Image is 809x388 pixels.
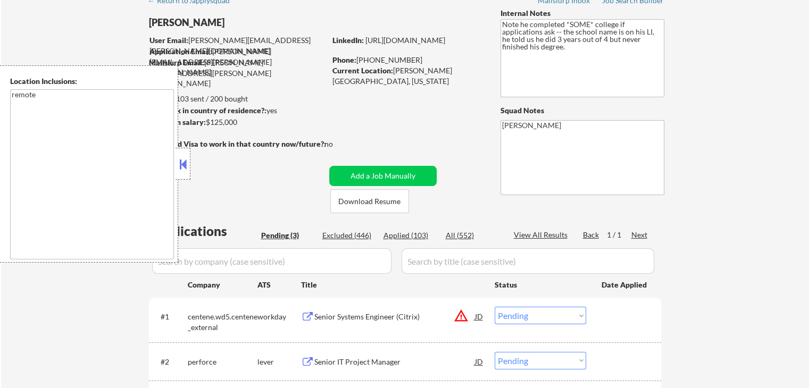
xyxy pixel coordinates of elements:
div: Back [583,230,600,240]
div: #2 [161,357,179,367]
a: [URL][DOMAIN_NAME] [365,36,445,45]
div: Senior Systems Engineer (Citrix) [314,311,475,322]
input: Search by company (case sensitive) [152,248,391,274]
div: $125,000 [148,117,326,128]
strong: Phone: [332,55,356,64]
strong: Current Location: [332,66,393,75]
div: yes [148,105,322,116]
div: workday [257,311,301,322]
button: Add a Job Manually [329,166,437,186]
div: Senior IT Project Manager [314,357,475,367]
button: warning_amber [454,308,469,323]
strong: LinkedIn: [332,36,364,45]
div: Date Applied [602,280,648,290]
div: JD [474,352,485,371]
div: perforce [188,357,257,367]
div: Applied (103) [383,230,437,241]
div: no [324,139,355,149]
div: #1 [161,311,179,322]
div: All (552) [446,230,499,241]
div: Next [631,230,648,240]
div: Applications [152,225,257,238]
div: 1 / 1 [607,230,631,240]
strong: Mailslurp Email: [149,58,204,67]
div: [PERSON_NAME][EMAIL_ADDRESS][PERSON_NAME][DOMAIN_NAME] [149,46,326,78]
button: Download Resume [330,189,409,213]
strong: Will need Visa to work in that country now/future?: [149,139,326,148]
div: [PERSON_NAME] [149,16,368,29]
div: Company [188,280,257,290]
div: lever [257,357,301,367]
div: [PERSON_NAME][GEOGRAPHIC_DATA], [US_STATE] [332,65,483,86]
div: Excluded (446) [322,230,376,241]
div: Title [301,280,485,290]
div: 103 sent / 200 bought [148,94,326,104]
strong: User Email: [149,36,188,45]
div: ATS [257,280,301,290]
div: [PERSON_NAME][EMAIL_ADDRESS][PERSON_NAME][DOMAIN_NAME] [149,57,326,89]
strong: Can work in country of residence?: [148,106,266,115]
div: View All Results [514,230,571,240]
div: Pending (3) [261,230,314,241]
div: centene.wd5.centene_external [188,311,257,332]
div: JD [474,307,485,326]
div: Squad Notes [501,105,664,116]
input: Search by title (case sensitive) [402,248,654,274]
div: Internal Notes [501,8,664,19]
div: Status [495,275,586,294]
div: [PHONE_NUMBER] [332,55,483,65]
strong: Application Email: [149,47,212,56]
div: Location Inclusions: [10,76,174,87]
div: [PERSON_NAME][EMAIL_ADDRESS][PERSON_NAME][DOMAIN_NAME] [149,35,326,56]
